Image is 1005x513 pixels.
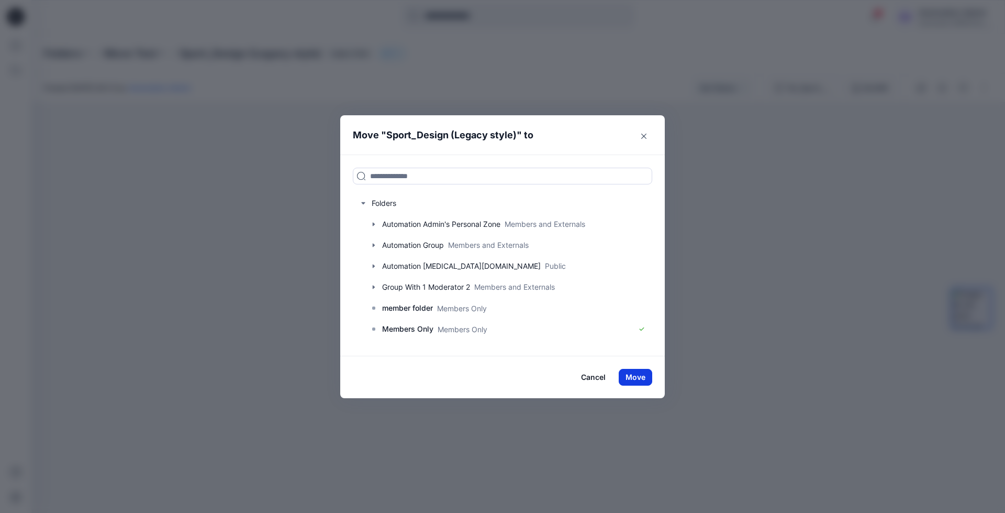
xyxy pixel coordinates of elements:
button: Move [619,369,652,386]
button: Cancel [574,369,612,386]
p: Members Only [438,324,487,335]
p: member folder [382,302,433,314]
p: Members Only [437,303,487,314]
header: Move " " to [340,115,649,155]
button: Close [635,128,652,145]
p: Sport_Design (Legacy style) [386,128,517,143]
p: Members Only [382,323,433,335]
